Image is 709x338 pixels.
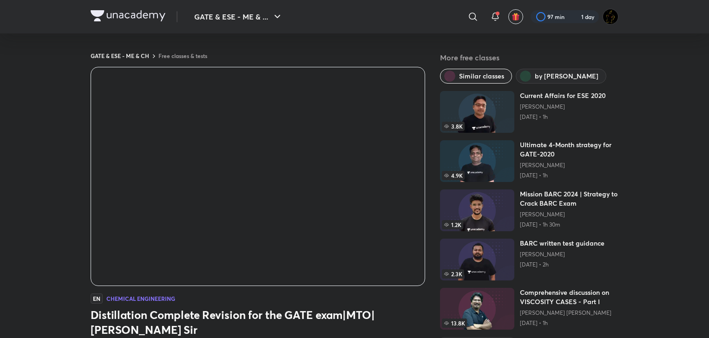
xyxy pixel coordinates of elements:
[459,71,504,81] span: Similar classes
[442,122,465,131] span: 3.8K
[516,69,606,84] button: by Ankur Bansal
[520,140,618,159] h6: Ultimate 4-Month strategy for GATE-2020
[106,296,175,301] h4: Chemical Engineering
[520,319,618,327] p: [DATE] • 1h
[535,71,598,81] span: by Ankur Bansal
[570,12,579,21] img: streak
[520,309,618,317] a: [PERSON_NAME] [PERSON_NAME]
[91,10,165,21] img: Company Logo
[520,172,618,179] p: [DATE] • 1h
[520,288,618,306] h6: Comprehensive discussion on VISCOSITY CASES - Part I
[520,221,618,228] p: [DATE] • 1h 30m
[512,13,520,21] img: avatar
[442,318,467,328] span: 13.8K
[508,9,523,24] button: avatar
[91,293,103,304] span: EN
[520,103,606,110] a: [PERSON_NAME]
[603,9,618,25] img: Ranit Maity01
[158,52,207,59] a: Free classes & tests
[91,307,425,337] h3: Distillation Complete Revision for the GATE exam|MTO| [PERSON_NAME] Sir
[442,171,465,180] span: 4.9K
[520,211,618,218] a: [PERSON_NAME]
[91,10,165,24] a: Company Logo
[520,239,604,248] h6: BARC written test guidance
[442,269,464,279] span: 2.3K
[520,91,606,100] h6: Current Affairs for ESE 2020
[91,52,149,59] a: GATE & ESE - ME & CH
[440,69,512,84] button: Similar classes
[440,52,618,63] h5: More free classes
[520,113,606,121] p: [DATE] • 1h
[520,251,604,258] a: [PERSON_NAME]
[520,162,618,169] a: [PERSON_NAME]
[189,7,289,26] button: GATE & ESE - ME & ...
[520,189,618,208] h6: Mission BARC 2024 | Strategy to Crack BARC Exam
[91,67,425,286] iframe: Class
[520,261,604,268] p: [DATE] • 2h
[442,220,463,229] span: 1.2K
